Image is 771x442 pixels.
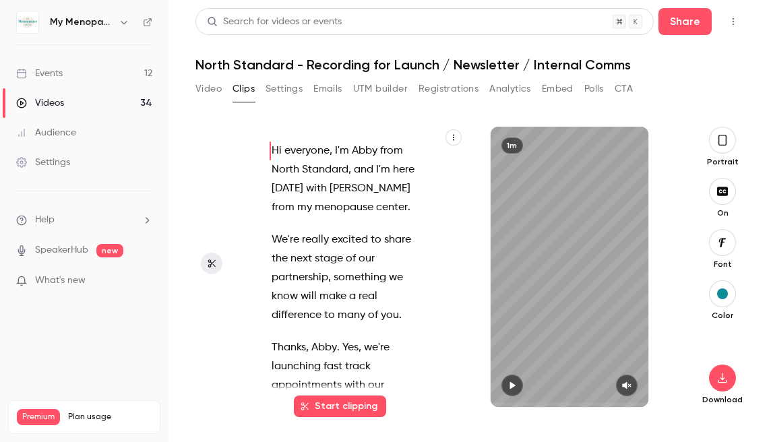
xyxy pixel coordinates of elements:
[359,338,361,357] span: ,
[349,287,356,306] span: a
[272,268,328,287] span: partnership
[306,338,309,357] span: ,
[376,198,408,217] span: center
[348,160,351,179] span: ,
[290,249,312,268] span: next
[380,141,403,160] span: from
[352,141,377,160] span: Abby
[701,394,744,405] p: Download
[384,230,411,249] span: share
[389,268,403,287] span: we
[233,78,255,100] button: Clips
[328,268,331,287] span: ,
[338,306,365,325] span: many
[272,198,295,217] span: from
[68,412,152,422] span: Plan usage
[319,287,346,306] span: make
[297,198,312,217] span: my
[35,243,88,257] a: SpeakerHub
[722,11,744,32] button: Top Bar Actions
[354,160,373,179] span: and
[615,78,633,100] button: CTA
[393,160,414,179] span: here
[332,230,368,249] span: excited
[330,179,410,198] span: [PERSON_NAME]
[272,141,282,160] span: Hi
[324,306,335,325] span: to
[294,396,386,417] button: Start clipping
[35,274,86,288] span: What's new
[272,357,321,376] span: launching
[342,338,359,357] span: Yes
[371,230,381,249] span: to
[17,11,38,33] img: My Menopause Centre
[315,198,373,217] span: menopause
[50,15,113,29] h6: My Menopause Centre
[272,306,321,325] span: difference
[306,179,327,198] span: with
[207,15,342,29] div: Search for videos or events
[334,268,386,287] span: something
[272,230,299,249] span: We're
[16,126,76,139] div: Audience
[272,338,306,357] span: Thanks
[584,78,604,100] button: Polls
[311,338,337,357] span: Abby
[195,78,222,100] button: Video
[301,287,317,306] span: will
[501,137,523,154] div: 1m
[345,357,371,376] span: track
[335,141,349,160] span: I'm
[272,179,303,198] span: [DATE]
[381,306,399,325] span: you
[16,67,63,80] div: Events
[701,259,744,270] p: Font
[96,244,123,257] span: new
[346,249,356,268] span: of
[701,310,744,321] p: Color
[136,275,152,287] iframe: Noticeable Trigger
[368,306,378,325] span: of
[17,409,60,425] span: Premium
[266,78,303,100] button: Settings
[399,306,402,325] span: .
[313,78,342,100] button: Emails
[542,78,574,100] button: Embed
[359,287,377,306] span: real
[35,213,55,227] span: Help
[16,96,64,110] div: Videos
[272,249,288,268] span: the
[284,141,330,160] span: everyone
[302,160,348,179] span: Standard
[330,141,332,160] span: ,
[272,376,342,395] span: appointments
[195,57,744,73] h1: North Standard - Recording for Launch / Newsletter / Internal Comms
[344,376,365,395] span: with
[272,160,299,179] span: North
[272,287,298,306] span: know
[489,78,531,100] button: Analytics
[419,78,479,100] button: Registrations
[368,376,384,395] span: our
[701,208,744,218] p: On
[408,198,410,217] span: .
[323,357,342,376] span: fast
[302,230,329,249] span: really
[701,156,744,167] p: Portrait
[337,338,340,357] span: .
[353,78,408,100] button: UTM builder
[359,249,375,268] span: our
[16,213,152,227] li: help-dropdown-opener
[364,338,390,357] span: we're
[376,160,390,179] span: I'm
[315,249,343,268] span: stage
[16,156,70,169] div: Settings
[658,8,712,35] button: Share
